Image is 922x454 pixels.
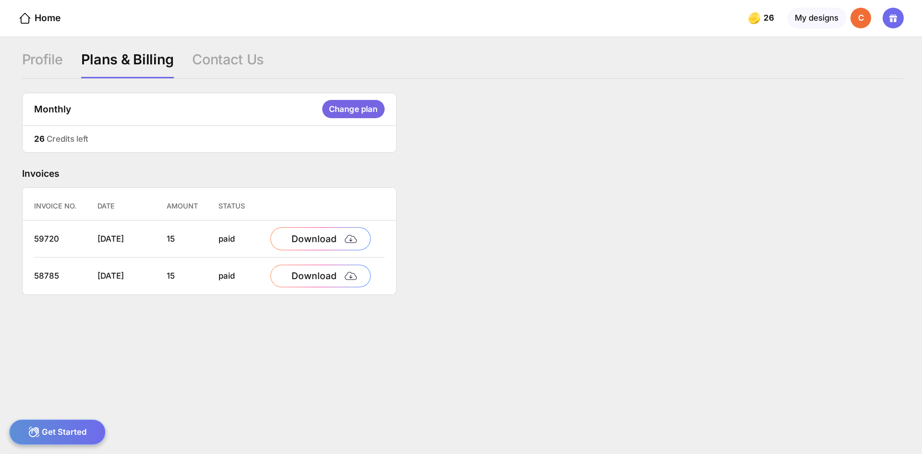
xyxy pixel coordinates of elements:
[97,199,155,213] div: Date
[81,51,174,78] div: Plans & Billing
[97,233,155,245] div: [DATE]
[34,270,86,282] div: 58785
[167,233,207,245] div: 15
[218,199,259,213] div: Status
[18,12,61,25] div: Home
[270,227,371,250] div: Download
[47,133,88,145] div: Credits left
[22,51,63,78] div: Profile
[788,8,846,28] div: My designs
[34,199,86,213] div: Invoice No.
[34,102,71,116] div: Monthly
[322,100,385,118] div: Change plan
[270,265,371,288] div: Download
[167,270,207,282] div: 15
[192,51,264,78] div: Contact Us
[218,233,259,245] div: paid
[764,13,776,23] span: 26
[850,8,871,28] div: C
[34,233,86,245] div: 59720
[218,270,259,282] div: paid
[34,133,45,145] div: 26
[97,270,155,282] div: [DATE]
[22,167,904,181] div: Invoices
[167,199,207,213] div: Amount
[9,419,106,445] div: Get Started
